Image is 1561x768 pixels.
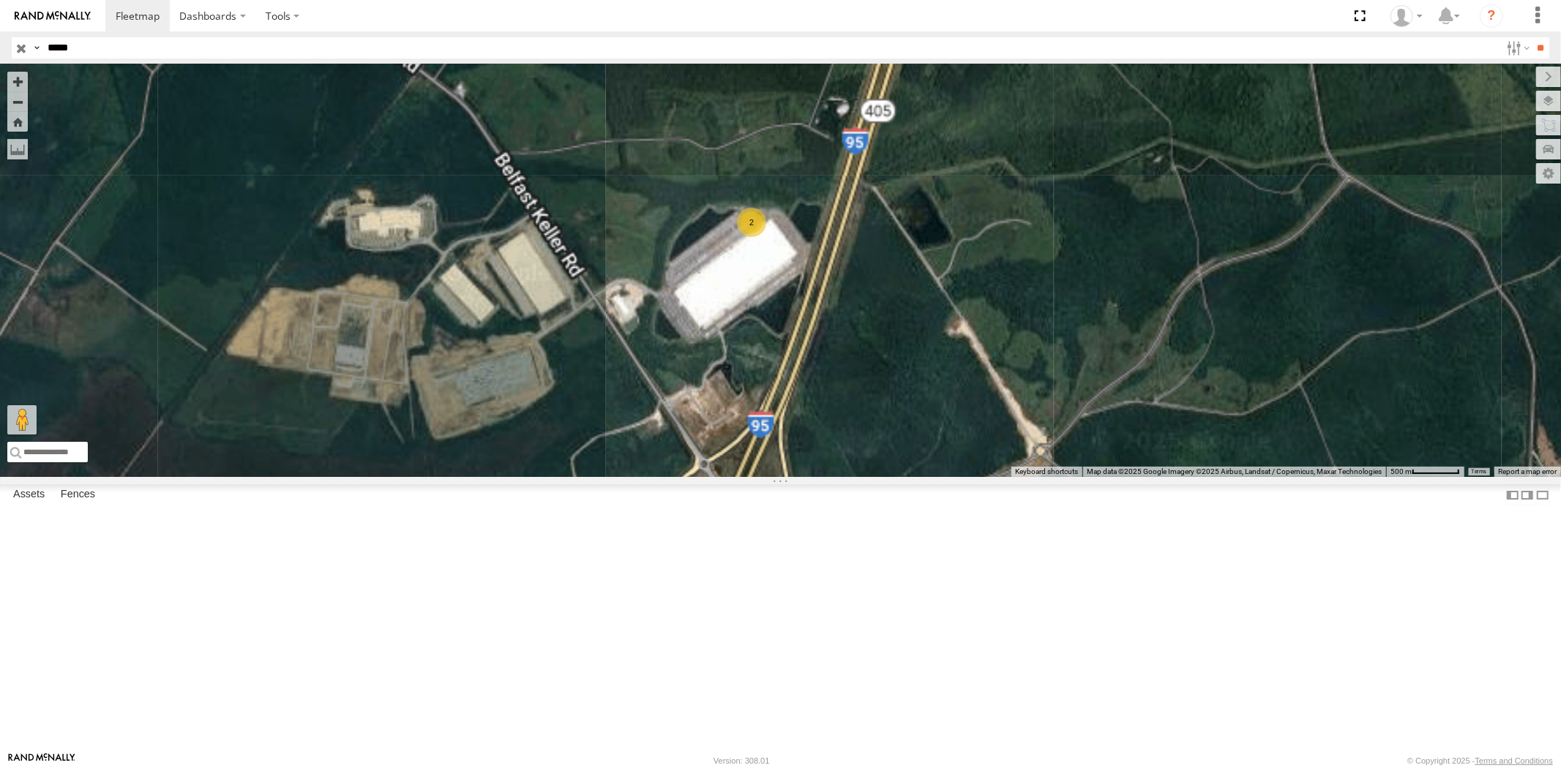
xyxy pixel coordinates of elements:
[1386,467,1464,477] button: Map Scale: 500 m per 62 pixels
[1536,163,1561,184] label: Map Settings
[7,405,37,434] button: Drag Pegman onto the map to open Street View
[1501,37,1532,59] label: Search Filter Options
[1385,5,1428,27] div: Sardor Khadjimedov
[8,753,75,768] a: Visit our Website
[1407,756,1553,765] div: © Copyright 2025 -
[1480,4,1503,28] i: ?
[53,485,102,505] label: Fences
[7,72,28,91] button: Zoom in
[737,208,766,237] div: 2
[7,112,28,132] button: Zoom Home
[7,139,28,159] label: Measure
[1472,469,1487,475] a: Terms (opens in new tab)
[6,485,52,505] label: Assets
[1015,467,1078,477] button: Keyboard shortcuts
[31,37,42,59] label: Search Query
[7,91,28,112] button: Zoom out
[15,11,91,21] img: rand-logo.svg
[1498,467,1557,475] a: Report a map error
[1475,756,1553,765] a: Terms and Conditions
[1535,484,1550,505] label: Hide Summary Table
[714,756,769,765] div: Version: 308.01
[1087,467,1382,475] span: Map data ©2025 Google Imagery ©2025 Airbus, Landsat / Copernicus, Maxar Technologies
[1520,484,1535,505] label: Dock Summary Table to the Right
[1390,467,1412,475] span: 500 m
[1505,484,1520,505] label: Dock Summary Table to the Left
